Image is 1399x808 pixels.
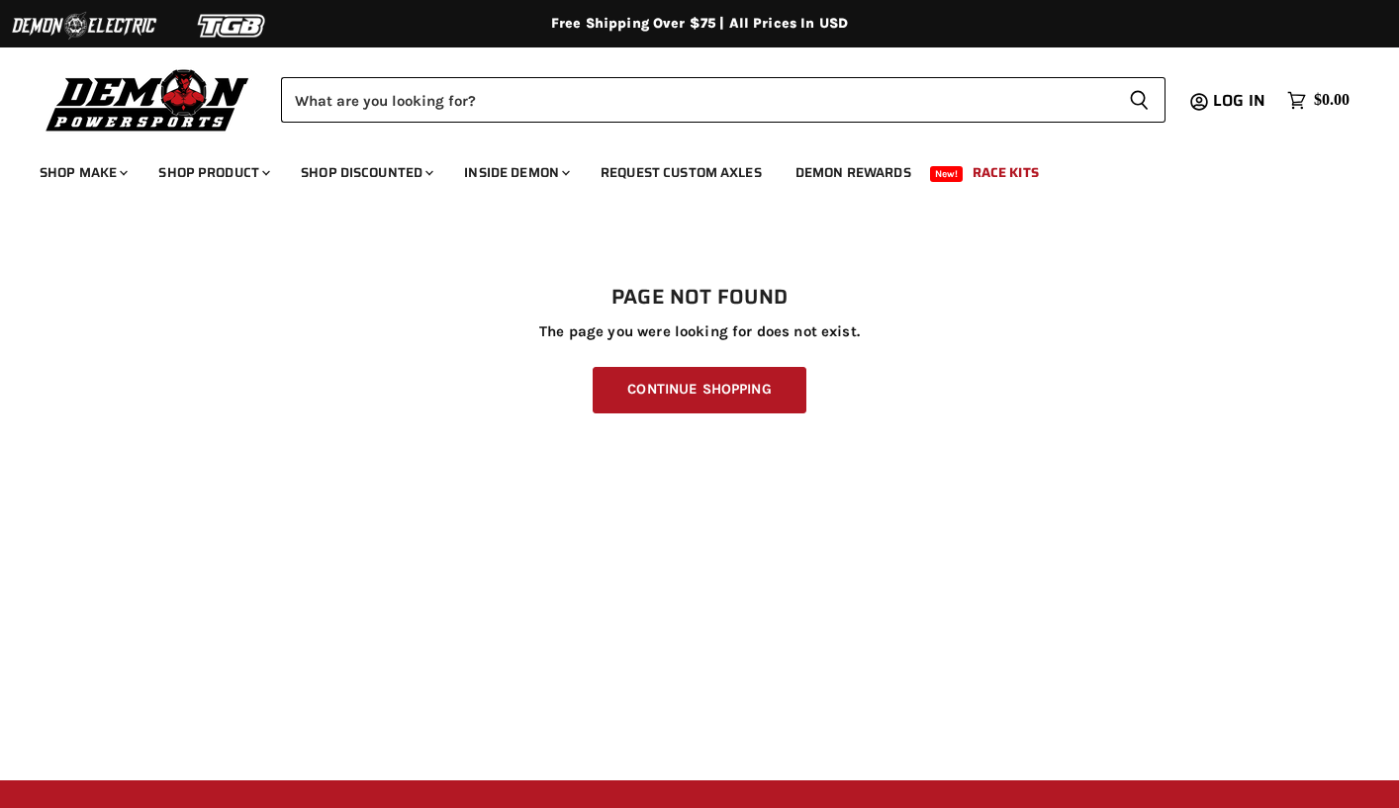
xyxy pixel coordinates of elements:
a: Race Kits [958,152,1054,193]
a: Log in [1204,92,1277,110]
a: Request Custom Axles [586,152,777,193]
img: TGB Logo 2 [158,7,307,45]
h1: Page not found [40,286,1359,310]
a: Shop Product [143,152,282,193]
img: Demon Powersports [40,64,256,135]
a: Inside Demon [449,152,582,193]
p: The page you were looking for does not exist. [40,323,1359,340]
span: $0.00 [1314,91,1350,110]
a: Demon Rewards [781,152,926,193]
form: Product [281,77,1166,123]
input: Search [281,77,1113,123]
a: Shop Make [25,152,140,193]
a: Continue Shopping [593,367,805,413]
span: New! [930,166,964,182]
ul: Main menu [25,144,1345,193]
img: Demon Electric Logo 2 [10,7,158,45]
span: Log in [1213,88,1265,113]
button: Search [1113,77,1166,123]
a: $0.00 [1277,86,1359,115]
a: Shop Discounted [286,152,445,193]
